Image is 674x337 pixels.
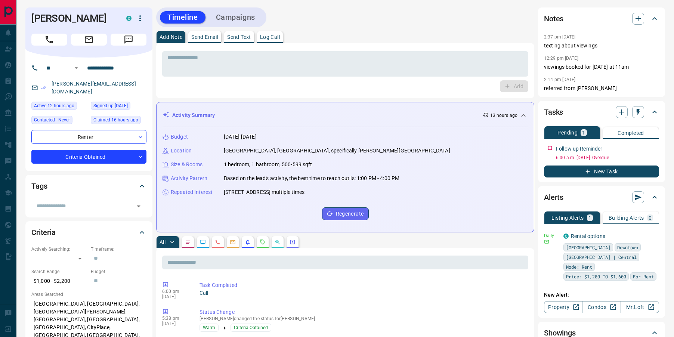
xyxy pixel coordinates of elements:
[617,244,638,251] span: Downtown
[91,102,146,112] div: Thu Jul 24 2025
[322,207,369,220] button: Regenerate
[200,239,206,245] svg: Lead Browsing Activity
[215,239,221,245] svg: Calls
[31,34,67,46] span: Call
[557,130,578,135] p: Pending
[162,321,188,326] p: [DATE]
[582,130,585,135] p: 1
[290,239,296,245] svg: Agent Actions
[556,145,602,153] p: Follow up Reminder
[544,10,659,28] div: Notes
[200,316,525,321] p: [PERSON_NAME] changed the status for [PERSON_NAME]
[544,166,659,177] button: New Task
[260,34,280,40] p: Log Call
[224,147,450,155] p: [GEOGRAPHIC_DATA], [GEOGRAPHIC_DATA], specifically [PERSON_NAME][GEOGRAPHIC_DATA]
[93,116,138,124] span: Claimed 16 hours ago
[72,64,81,72] button: Open
[208,11,263,24] button: Campaigns
[544,77,576,82] p: 2:14 pm [DATE]
[91,246,146,253] p: Timeframe:
[91,268,146,275] p: Budget:
[544,42,659,50] p: texting about viewings
[162,289,188,294] p: 6:00 pm
[275,239,281,245] svg: Opportunities
[171,174,207,182] p: Activity Pattern
[556,154,659,161] p: 6:00 a.m. [DATE] - Overdue
[126,16,132,21] div: condos.ca
[571,233,605,239] a: Rental options
[544,291,659,299] p: New Alert:
[52,81,136,95] a: [PERSON_NAME][EMAIL_ADDRESS][DOMAIN_NAME]
[544,188,659,206] div: Alerts
[544,239,549,244] svg: Email
[31,180,47,192] h2: Tags
[224,133,257,141] p: [DATE]-[DATE]
[544,84,659,92] p: referred from [PERSON_NAME]
[224,174,399,182] p: Based on the lead's activity, the best time to reach out is: 1:00 PM - 4:00 PM
[544,191,563,203] h2: Alerts
[31,226,56,238] h2: Criteria
[490,112,517,119] p: 13 hours ago
[31,291,146,298] p: Areas Searched:
[191,34,218,40] p: Send Email
[260,239,266,245] svg: Requests
[544,63,659,71] p: viewings booked for [DATE] at 11am
[160,34,182,40] p: Add Note
[234,324,268,331] span: Criteria Obtained
[31,12,115,24] h1: [PERSON_NAME]
[162,316,188,321] p: 5:38 pm
[566,263,592,270] span: Mode: Rent
[162,294,188,299] p: [DATE]
[551,215,584,220] p: Listing Alerts
[160,11,205,24] button: Timeline
[609,215,644,220] p: Building Alerts
[31,275,87,287] p: $1,000 - $2,200
[41,85,46,90] svg: Email Verified
[171,188,213,196] p: Repeated Interest
[588,215,591,220] p: 1
[200,308,525,316] p: Status Change
[171,147,192,155] p: Location
[171,133,188,141] p: Budget
[200,289,525,297] p: Call
[200,281,525,289] p: Task Completed
[563,234,569,239] div: condos.ca
[566,244,610,251] span: [GEOGRAPHIC_DATA]
[160,239,166,245] p: All
[31,130,146,144] div: Renter
[171,161,203,168] p: Size & Rooms
[71,34,107,46] span: Email
[582,301,621,313] a: Condos
[31,150,146,164] div: Criteria Obtained
[618,130,644,136] p: Completed
[34,116,70,124] span: Contacted - Never
[544,56,578,61] p: 12:29 pm [DATE]
[224,188,304,196] p: [STREET_ADDRESS] multiple times
[172,111,215,119] p: Activity Summary
[111,34,146,46] span: Message
[185,239,191,245] svg: Notes
[566,253,637,261] span: [GEOGRAPHIC_DATA] | Central
[230,239,236,245] svg: Emails
[544,301,582,313] a: Property
[649,215,652,220] p: 0
[224,161,312,168] p: 1 bedroom, 1 bathroom, 500-599 sqft
[203,324,215,331] span: Warm
[91,116,146,126] div: Mon Aug 18 2025
[544,232,559,239] p: Daily
[566,273,626,280] span: Price: $1,200 TO $1,600
[31,246,87,253] p: Actively Searching:
[544,106,563,118] h2: Tasks
[133,201,144,211] button: Open
[544,13,563,25] h2: Notes
[163,108,528,122] div: Activity Summary13 hours ago
[633,273,654,280] span: For Rent
[31,223,146,241] div: Criteria
[245,239,251,245] svg: Listing Alerts
[34,102,74,109] span: Active 12 hours ago
[544,103,659,121] div: Tasks
[31,268,87,275] p: Search Range:
[31,177,146,195] div: Tags
[31,102,87,112] div: Mon Aug 18 2025
[544,34,576,40] p: 2:37 pm [DATE]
